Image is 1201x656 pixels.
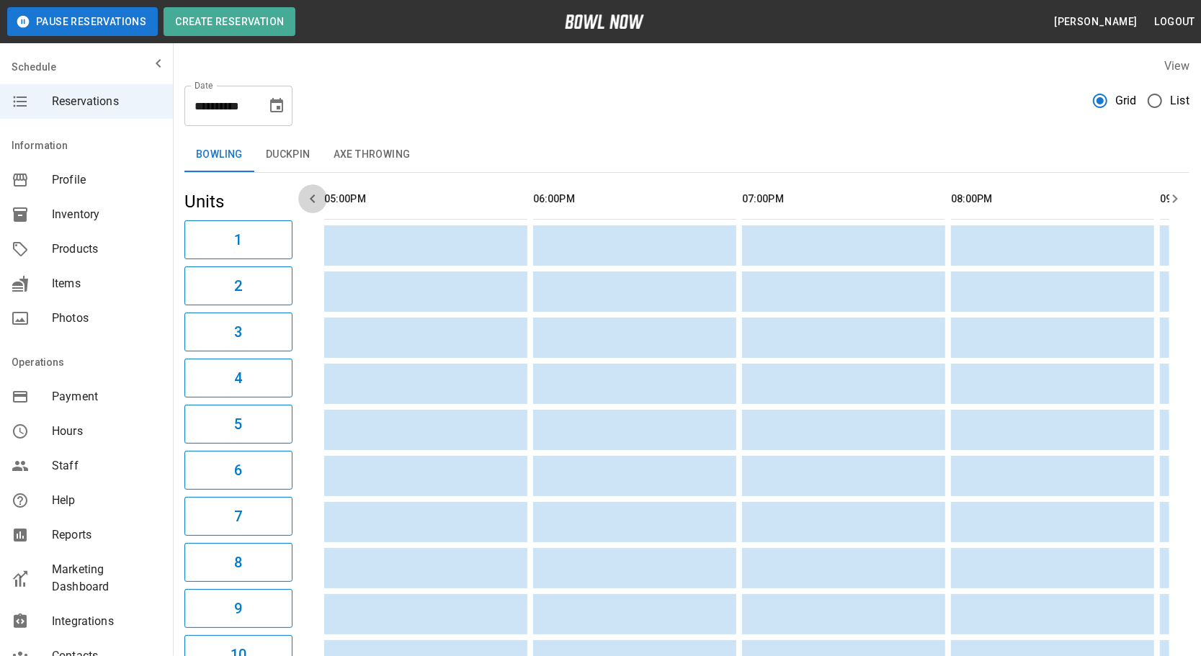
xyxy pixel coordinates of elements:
h6: 6 [234,459,242,482]
button: 7 [184,497,293,536]
button: 5 [184,405,293,444]
span: Integrations [52,613,161,630]
span: Reservations [52,93,161,110]
button: [PERSON_NAME] [1048,9,1143,35]
button: Bowling [184,138,254,172]
span: Items [52,275,161,292]
span: Inventory [52,206,161,223]
button: 4 [184,359,293,397]
label: View [1164,59,1189,73]
span: Hours [52,423,161,440]
div: inventory tabs [184,138,1189,172]
span: List [1170,92,1189,109]
button: 6 [184,451,293,490]
img: logo [565,14,644,29]
span: Staff [52,457,161,475]
h6: 5 [234,413,242,436]
button: Duckpin [254,138,322,172]
button: 8 [184,543,293,582]
span: Grid [1115,92,1137,109]
span: Help [52,492,161,509]
h5: Units [184,190,293,213]
h6: 3 [234,320,242,343]
span: Marketing Dashboard [52,561,161,596]
button: Logout [1149,9,1201,35]
button: Pause Reservations [7,7,158,36]
h6: 2 [234,274,242,297]
button: 2 [184,266,293,305]
span: Reports [52,526,161,544]
button: Axe Throwing [322,138,422,172]
span: Payment [52,388,161,405]
button: 9 [184,589,293,628]
h6: 8 [234,551,242,574]
button: 3 [184,313,293,351]
button: Create Reservation [164,7,295,36]
span: Profile [52,171,161,189]
button: Choose date, selected date is Aug 24, 2025 [262,91,291,120]
button: 1 [184,220,293,259]
h6: 9 [234,597,242,620]
span: Photos [52,310,161,327]
h6: 1 [234,228,242,251]
span: Products [52,241,161,258]
h6: 4 [234,367,242,390]
h6: 7 [234,505,242,528]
